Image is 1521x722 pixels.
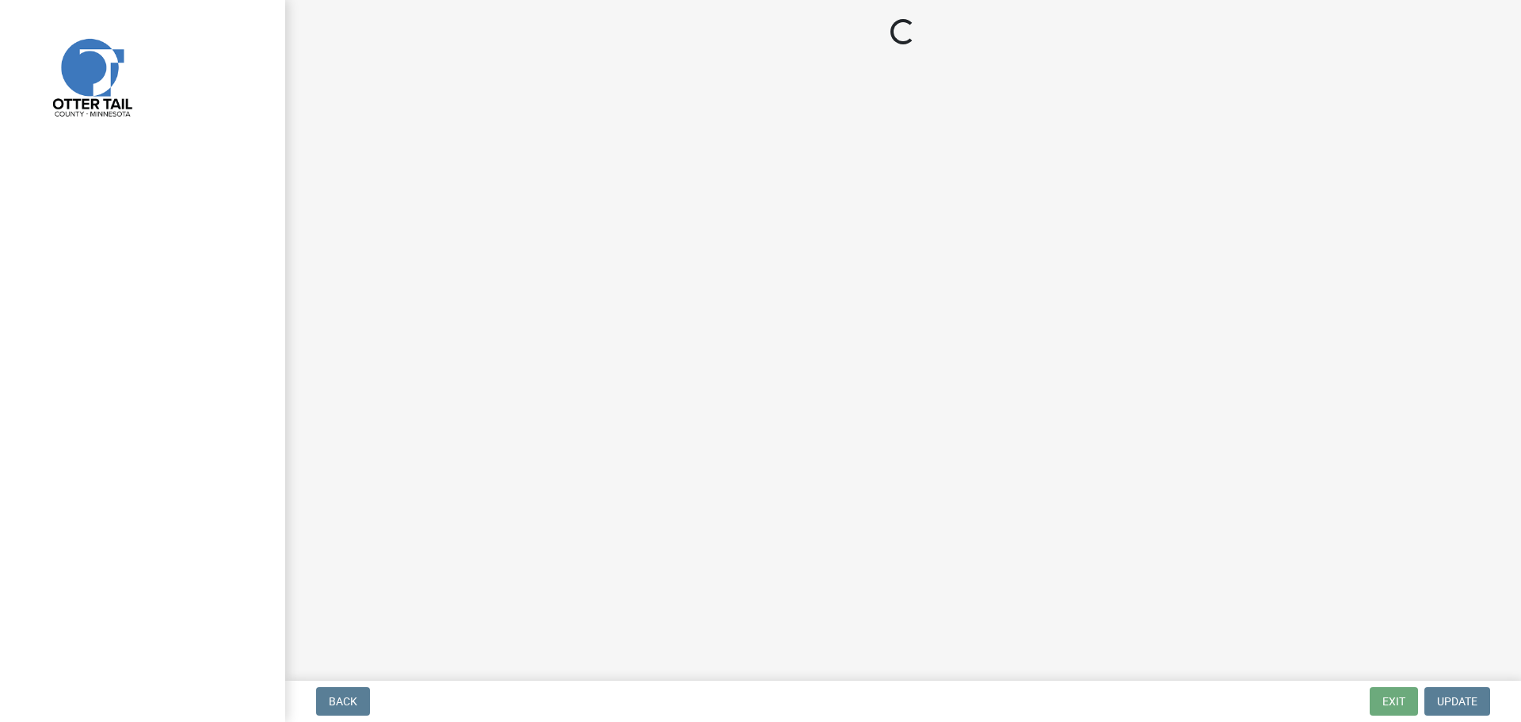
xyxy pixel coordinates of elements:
[1370,687,1418,716] button: Exit
[1437,695,1477,708] span: Update
[316,687,370,716] button: Back
[32,17,151,136] img: Otter Tail County, Minnesota
[329,695,357,708] span: Back
[1424,687,1490,716] button: Update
